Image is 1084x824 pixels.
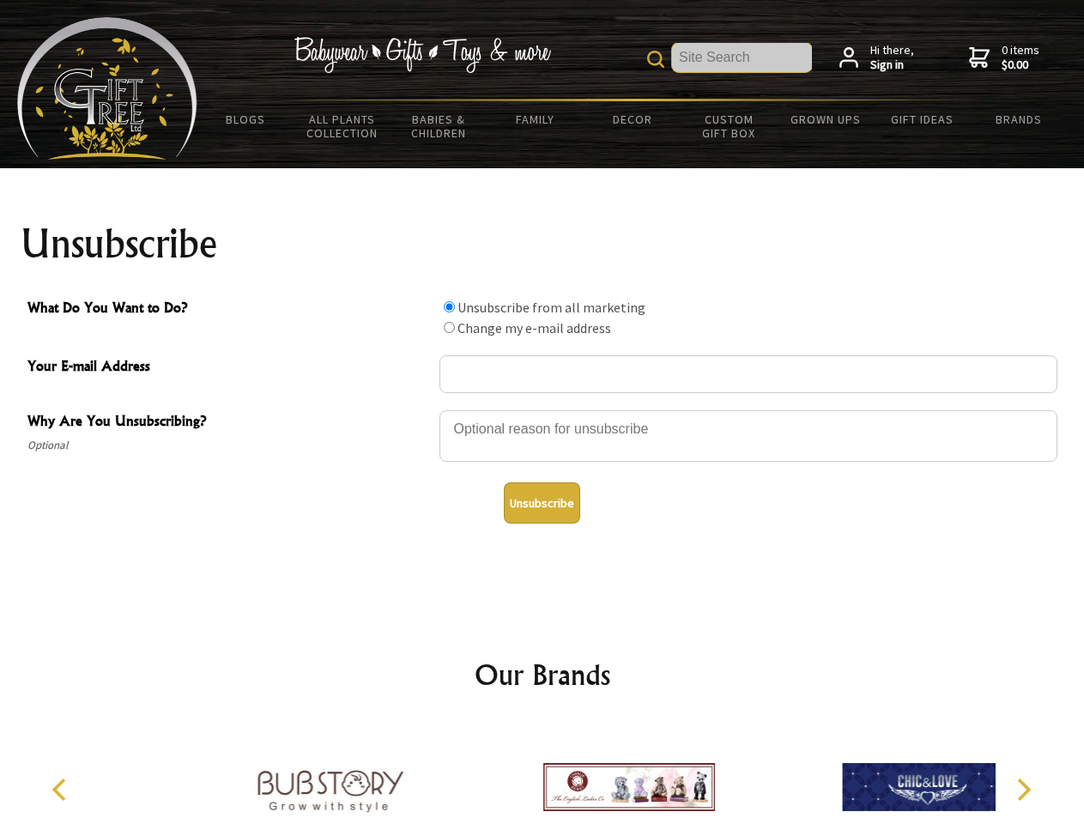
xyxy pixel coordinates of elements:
textarea: Why Are You Unsubscribing? [439,410,1057,462]
span: Your E-mail Address [27,355,431,380]
a: 0 items$0.00 [969,43,1039,73]
strong: $0.00 [1002,58,1039,73]
input: Your E-mail Address [439,355,1057,393]
input: What Do You Want to Do? [444,301,455,312]
span: Hi there, [870,43,914,73]
strong: Sign in [870,58,914,73]
span: Optional [27,435,431,456]
a: Babies & Children [391,101,487,151]
span: What Do You Want to Do? [27,297,431,322]
label: Change my e-mail address [457,319,611,336]
a: Brands [971,101,1068,137]
label: Unsubscribe from all marketing [457,299,645,316]
a: Family [487,101,584,137]
img: product search [647,51,664,68]
h2: Our Brands [34,654,1051,695]
a: Hi there,Sign in [839,43,914,73]
a: Grown Ups [777,101,874,137]
img: Babyware - Gifts - Toys and more... [17,17,197,160]
button: Next [1004,771,1042,809]
span: 0 items [1002,42,1039,73]
a: Custom Gift Box [681,101,778,151]
button: Unsubscribe [504,482,580,524]
input: What Do You Want to Do? [444,322,455,333]
h1: Unsubscribe [21,223,1064,264]
span: Why Are You Unsubscribing? [27,410,431,435]
a: BLOGS [197,101,294,137]
a: All Plants Collection [294,101,391,151]
input: Site Search [672,43,812,72]
img: Babywear - Gifts - Toys & more [294,37,551,73]
a: Gift Ideas [874,101,971,137]
a: Decor [584,101,681,137]
button: Previous [43,771,81,809]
